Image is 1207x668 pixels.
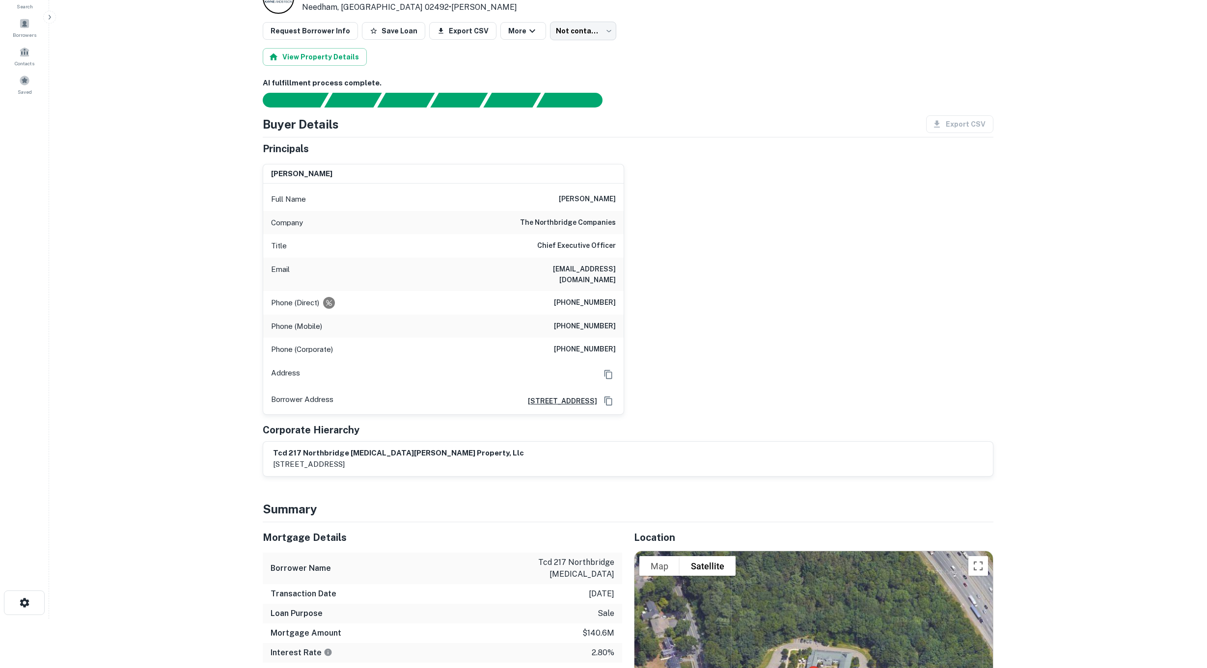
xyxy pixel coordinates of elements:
[377,93,435,107] div: Documents found, AI parsing details...
[271,367,300,382] p: Address
[430,93,488,107] div: Principals found, AI now looking for contact information...
[483,93,541,107] div: Principals found, still searching for contact information. This may take time...
[554,297,616,309] h6: [PHONE_NUMBER]
[251,93,325,107] div: Sending borrower request to AI...
[263,141,309,156] h5: Principals
[592,647,614,659] p: 2.80%
[263,48,367,66] button: View Property Details
[271,608,323,619] h6: Loan Purpose
[3,71,46,98] a: Saved
[263,423,359,437] h5: Corporate Hierarchy
[554,321,616,332] h6: [PHONE_NUMBER]
[271,297,319,309] p: Phone (Direct)
[271,264,290,285] p: Email
[498,264,616,285] h6: [EMAIL_ADDRESS][DOMAIN_NAME]
[302,1,517,13] p: Needham, [GEOGRAPHIC_DATA] 02492 •
[271,321,322,332] p: Phone (Mobile)
[598,608,614,619] p: sale
[271,344,333,355] p: Phone (Corporate)
[451,2,517,12] a: [PERSON_NAME]
[271,588,336,600] h6: Transaction Date
[273,458,524,470] p: [STREET_ADDRESS]
[263,22,358,40] button: Request Borrower Info
[13,31,36,39] span: Borrowers
[634,530,993,545] h5: Location
[271,168,332,180] h6: [PERSON_NAME]
[537,93,614,107] div: AI fulfillment process complete.
[271,562,331,574] h6: Borrower Name
[589,588,614,600] p: [DATE]
[271,394,333,408] p: Borrower Address
[324,93,382,107] div: Your request is received and processing...
[362,22,425,40] button: Save Loan
[520,217,616,229] h6: the northbridge companies
[601,394,616,408] button: Copy Address
[273,448,524,459] h6: tcd 217 northbridge [MEDICAL_DATA][PERSON_NAME] property, llc
[263,500,993,518] h4: Summary
[271,217,303,229] p: Company
[18,88,32,96] span: Saved
[680,556,736,576] button: Show satellite imagery
[554,344,616,355] h6: [PHONE_NUMBER]
[324,648,332,657] svg: The interest rates displayed on the website are for informational purposes only and may be report...
[323,297,335,309] div: Requests to not be contacted at this number
[968,556,988,576] button: Toggle fullscreen view
[271,240,287,252] p: Title
[526,557,614,580] p: tcd 217 northbridge [MEDICAL_DATA]
[3,14,46,41] a: Borrowers
[601,367,616,382] button: Copy Address
[559,193,616,205] h6: [PERSON_NAME]
[429,22,496,40] button: Export CSV
[537,240,616,252] h6: Chief Executive Officer
[500,22,546,40] button: More
[639,556,680,576] button: Show street map
[3,43,46,69] a: Contacts
[582,627,614,639] p: $140.6m
[15,59,34,67] span: Contacts
[271,193,306,205] p: Full Name
[263,530,622,545] h5: Mortgage Details
[520,396,597,406] a: [STREET_ADDRESS]
[263,78,993,89] h6: AI fulfillment process complete.
[271,627,341,639] h6: Mortgage Amount
[271,647,332,659] h6: Interest Rate
[263,115,339,133] h4: Buyer Details
[550,22,616,40] div: Not contacted
[17,2,33,10] span: Search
